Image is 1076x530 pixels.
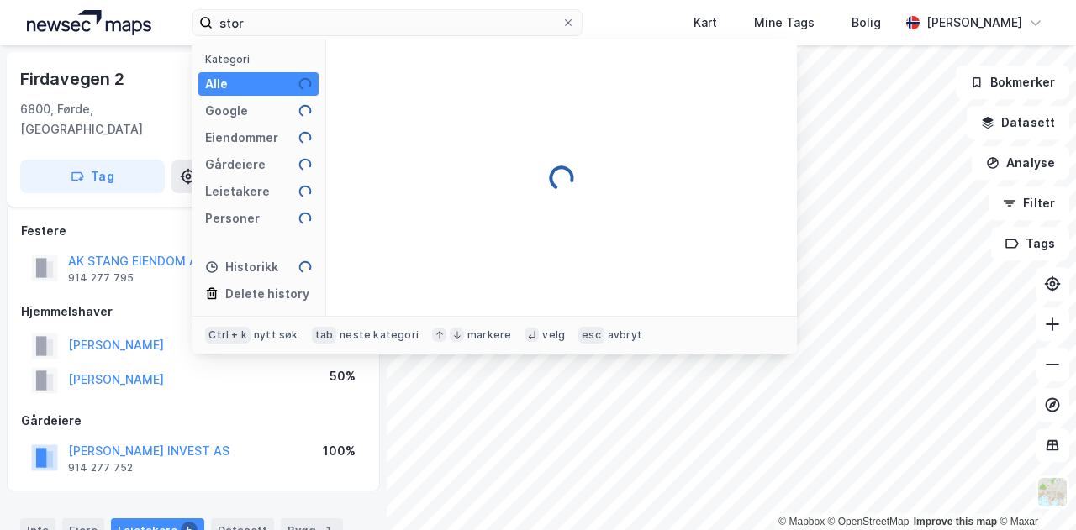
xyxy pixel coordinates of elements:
[330,366,356,386] div: 50%
[298,185,312,198] img: spinner.a6d8c91a73a9ac5275cf975e30b51cfb.svg
[694,13,717,33] div: Kart
[205,101,248,121] div: Google
[225,284,309,304] div: Delete history
[967,106,1069,139] button: Datasett
[205,181,270,202] div: Leietakere
[298,77,312,91] img: spinner.a6d8c91a73a9ac5275cf975e30b51cfb.svg
[312,327,337,344] div: tab
[542,328,565,342] div: velg
[323,441,356,461] div: 100%
[205,155,266,175] div: Gårdeiere
[914,516,997,527] a: Improve this map
[828,516,910,527] a: OpenStreetMap
[298,158,312,171] img: spinner.a6d8c91a73a9ac5275cf975e30b51cfb.svg
[992,449,1076,530] div: Kontrollprogram for chat
[205,53,319,66] div: Kategori
[68,271,134,285] div: 914 277 795
[972,146,1069,180] button: Analyse
[205,208,260,228] div: Personer
[578,327,604,344] div: esc
[956,66,1069,99] button: Bokmerker
[205,257,278,277] div: Historikk
[989,186,1069,220] button: Filter
[778,516,825,527] a: Mapbox
[926,13,1022,33] div: [PERSON_NAME]
[205,74,228,94] div: Alle
[20,99,206,139] div: 6800, Førde, [GEOGRAPHIC_DATA]
[548,165,575,192] img: spinner.a6d8c91a73a9ac5275cf975e30b51cfb.svg
[205,128,278,148] div: Eiendommer
[467,328,511,342] div: markere
[992,449,1076,530] iframe: Chat Widget
[298,104,312,118] img: spinner.a6d8c91a73a9ac5275cf975e30b51cfb.svg
[21,302,366,322] div: Hjemmelshaver
[298,212,312,225] img: spinner.a6d8c91a73a9ac5275cf975e30b51cfb.svg
[991,227,1069,260] button: Tags
[27,10,151,35] img: logo.a4113a55bc3d86da70a041830d287a7e.svg
[213,10,562,35] input: Søk på adresse, matrikkel, gårdeiere, leietakere eller personer
[20,66,128,92] div: Firdavegen 2
[298,260,312,274] img: spinner.a6d8c91a73a9ac5275cf975e30b51cfb.svg
[298,131,312,144] img: spinner.a6d8c91a73a9ac5275cf975e30b51cfb.svg
[608,328,642,342] div: avbryt
[68,461,133,475] div: 914 277 752
[254,328,298,342] div: nytt søk
[754,13,815,33] div: Mine Tags
[205,327,251,344] div: Ctrl + k
[21,221,366,241] div: Festere
[340,328,419,342] div: neste kategori
[21,411,366,431] div: Gårdeiere
[20,160,165,193] button: Tag
[852,13,881,33] div: Bolig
